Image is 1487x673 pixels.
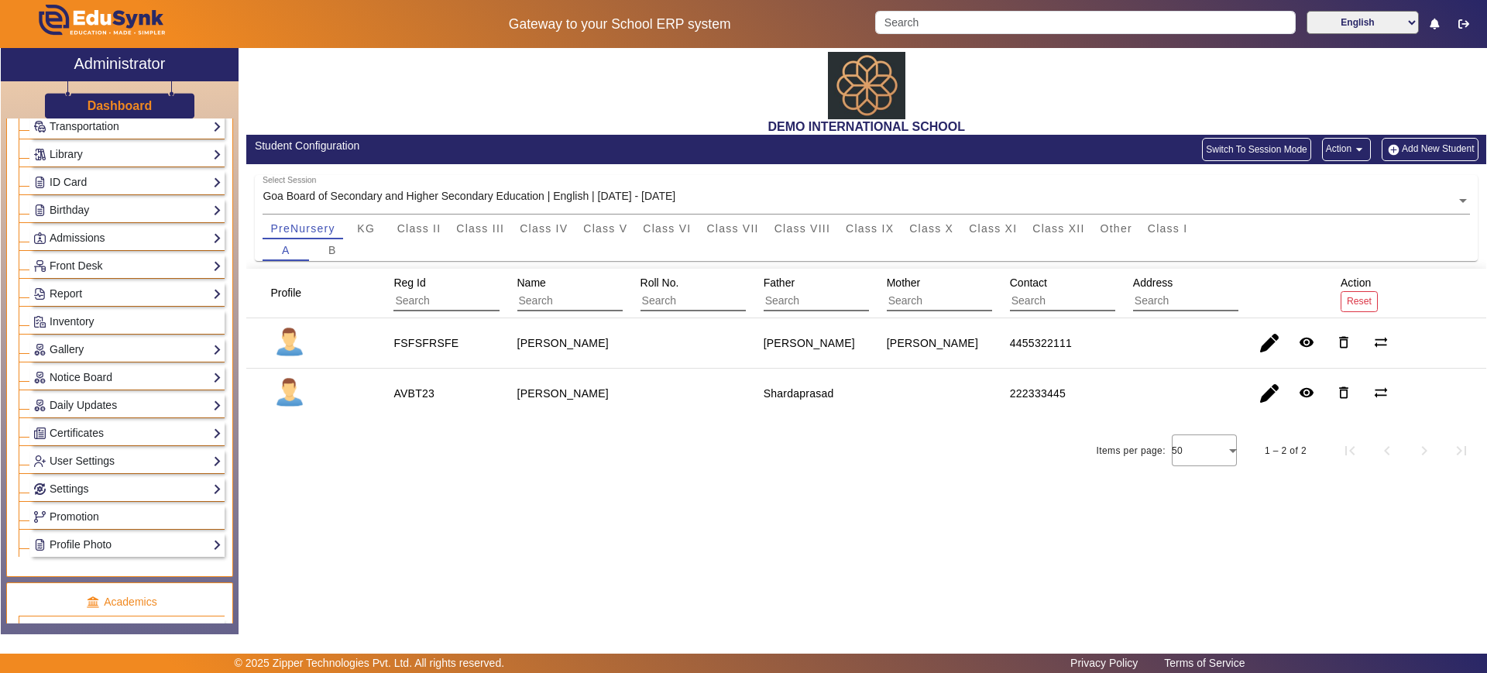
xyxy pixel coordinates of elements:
span: Class II [397,223,441,234]
div: 1 – 2 of 2 [1265,443,1307,458]
span: Class IX [846,223,894,234]
mat-icon: remove_red_eye [1299,385,1314,400]
img: profile.png [270,324,309,362]
div: Shardaprasad [764,386,834,401]
input: Search [517,291,656,311]
img: academic.png [86,596,100,609]
staff-with-status: [PERSON_NAME] [517,337,609,349]
a: Privacy Policy [1063,653,1145,673]
mat-icon: sync_alt [1373,335,1389,350]
div: 222333445 [1010,386,1066,401]
div: Father [758,269,922,317]
img: Branchoperations.png [34,511,46,523]
div: Name [512,269,675,317]
img: Inventory.png [34,316,46,328]
span: Inventory [50,315,94,328]
input: Search [1133,291,1272,311]
img: profile.png [270,374,309,413]
div: [PERSON_NAME] [764,335,855,351]
a: Dashboard [87,98,153,114]
span: Class III [456,223,504,234]
span: Class XI [969,223,1017,234]
span: Class VII [706,223,758,234]
button: Action [1322,138,1371,161]
div: Roll No. [635,269,798,317]
button: Switch To Session Mode [1202,138,1311,161]
div: Goa Board of Secondary and Higher Secondary Education | English | [DATE] - [DATE] [263,188,675,204]
span: B [328,245,337,256]
h2: DEMO INTERNATIONAL SCHOOL [246,119,1486,134]
mat-icon: delete_outline [1336,385,1351,400]
h5: Gateway to your School ERP system [380,16,859,33]
a: Inventory [33,313,222,331]
a: Promotion [33,508,222,526]
p: Academics [19,594,225,610]
span: Class I [1148,223,1188,234]
span: Mother [887,276,921,289]
div: Profile [265,279,321,307]
div: FSFSFRSFE [393,335,458,351]
input: Search [393,291,532,311]
h3: Dashboard [88,98,153,113]
span: A [282,245,290,256]
div: [PERSON_NAME] [887,335,978,351]
span: Address [1133,276,1173,289]
input: Search [887,291,1025,311]
span: Promotion [50,510,99,523]
a: Terms of Service [1156,653,1252,673]
span: Roll No. [640,276,679,289]
button: Reset [1341,291,1378,312]
div: Address [1128,269,1291,317]
mat-icon: arrow_drop_down [1351,142,1367,157]
mat-icon: delete_outline [1336,335,1351,350]
div: Action [1335,269,1383,318]
span: Contact [1010,276,1047,289]
div: Student Configuration [255,138,858,154]
img: add-new-student.png [1386,143,1402,156]
a: Administrator [1,48,239,81]
mat-icon: remove_red_eye [1299,335,1314,350]
span: Class XII [1032,223,1084,234]
button: Previous page [1369,432,1406,469]
span: Class X [909,223,953,234]
span: Profile [270,287,301,299]
span: PreNursery [270,223,335,234]
div: Reg Id [388,269,551,317]
button: Last page [1443,432,1480,469]
h2: Administrator [74,54,166,73]
div: Select Session [263,174,316,187]
span: Other [1101,223,1132,234]
div: Mother [881,269,1045,317]
div: Items per page: [1097,443,1166,458]
span: Class V [583,223,627,234]
mat-icon: sync_alt [1373,385,1389,400]
span: Reg Id [393,276,425,289]
span: Class IV [520,223,568,234]
button: Next page [1406,432,1443,469]
span: Class VIII [774,223,830,234]
div: AVBT23 [393,386,434,401]
input: Search [875,11,1295,34]
img: abdd4561-dfa5-4bc5-9f22-bd710a8d2831 [828,52,905,119]
button: Add New Student [1382,138,1478,161]
input: Search [1010,291,1149,311]
div: Contact [1004,269,1168,317]
span: Father [764,276,795,289]
span: Name [517,276,546,289]
p: © 2025 Zipper Technologies Pvt. Ltd. All rights reserved. [235,655,505,671]
span: Class VI [643,223,691,234]
input: Search [640,291,779,311]
staff-with-status: [PERSON_NAME] [517,387,609,400]
button: First page [1331,432,1369,469]
span: KG [357,223,375,234]
div: 4455322111 [1010,335,1072,351]
input: Search [764,291,902,311]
